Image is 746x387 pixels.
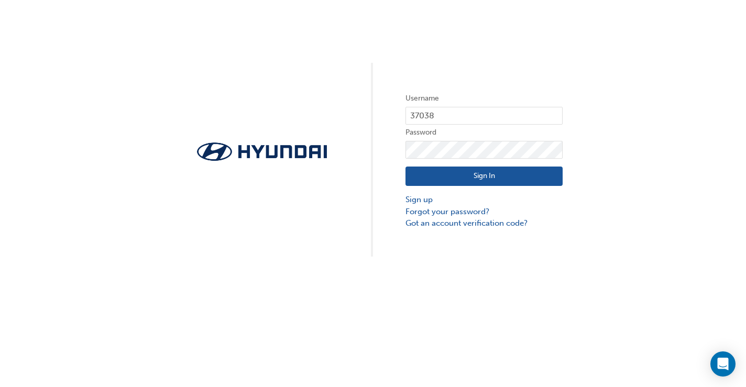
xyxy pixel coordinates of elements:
input: Username [405,107,563,125]
button: Sign In [405,167,563,186]
label: Password [405,126,563,139]
a: Forgot your password? [405,206,563,218]
label: Username [405,92,563,105]
a: Got an account verification code? [405,217,563,229]
a: Sign up [405,194,563,206]
div: Open Intercom Messenger [710,351,736,377]
img: Trak [183,139,341,164]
